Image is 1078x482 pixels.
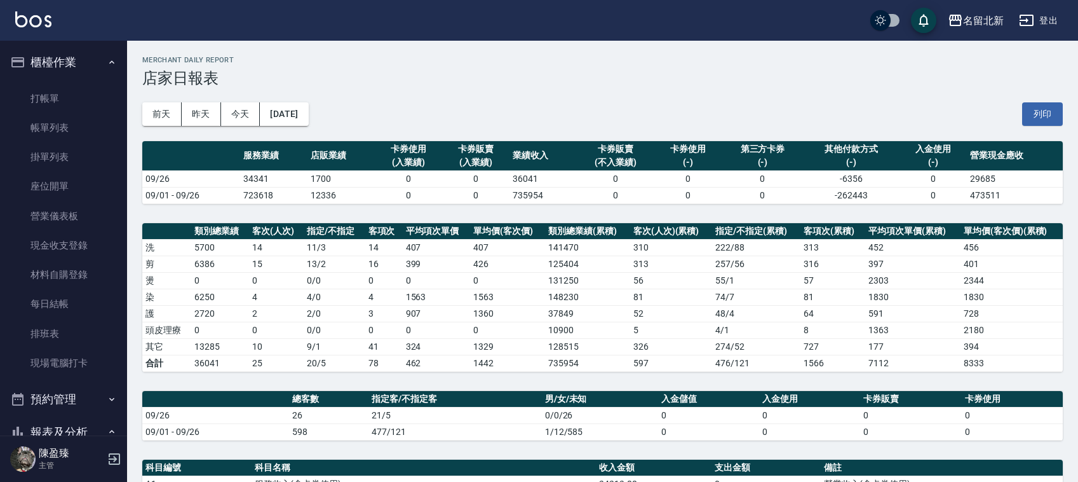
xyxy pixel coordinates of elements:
[142,423,289,440] td: 09/01 - 09/26
[967,141,1063,171] th: 營業現金應收
[182,102,221,126] button: 昨天
[142,256,191,272] td: 剪
[5,319,122,348] a: 排班表
[15,11,51,27] img: Logo
[5,416,122,449] button: 報表及分析
[654,187,722,203] td: 0
[800,272,865,289] td: 57
[304,289,365,305] td: 4 / 0
[39,460,104,471] p: 主管
[142,305,191,322] td: 護
[142,223,1063,372] table: a dense table
[903,142,964,156] div: 入金使用
[712,223,800,240] th: 指定/不指定(累積)
[365,338,403,355] td: 41
[365,223,403,240] th: 客項次
[509,141,577,171] th: 業績收入
[470,272,545,289] td: 0
[800,322,865,338] td: 8
[545,305,630,322] td: 37849
[365,322,403,338] td: 0
[630,338,712,355] td: 326
[191,223,249,240] th: 類別總業績
[960,289,1063,305] td: 1830
[960,322,1063,338] td: 2180
[365,305,403,322] td: 3
[865,338,960,355] td: 177
[5,383,122,416] button: 預約管理
[249,256,304,272] td: 15
[577,187,654,203] td: 0
[368,423,542,440] td: 477/121
[142,407,289,423] td: 09/26
[289,407,368,423] td: 26
[304,272,365,289] td: 0 / 0
[142,141,1063,204] table: a dense table
[403,355,471,371] td: 462
[711,460,821,476] th: 支出金額
[375,170,442,187] td: 0
[240,141,307,171] th: 服務業績
[545,272,630,289] td: 131250
[804,187,899,203] td: -262443
[807,142,896,156] div: 其他付款方式
[630,289,712,305] td: 81
[545,239,630,256] td: 141470
[865,256,960,272] td: 397
[860,391,961,408] th: 卡券販賣
[378,142,439,156] div: 卡券使用
[403,338,471,355] td: 324
[5,202,122,231] a: 營業儀表板
[722,187,804,203] td: 0
[5,84,122,113] a: 打帳單
[470,322,545,338] td: 0
[545,256,630,272] td: 125404
[142,272,191,289] td: 燙
[5,231,122,260] a: 現金收支登錄
[865,289,960,305] td: 1830
[470,256,545,272] td: 426
[142,338,191,355] td: 其它
[962,391,1063,408] th: 卡券使用
[365,272,403,289] td: 0
[142,289,191,305] td: 染
[249,305,304,322] td: 2
[142,239,191,256] td: 洗
[191,272,249,289] td: 0
[142,69,1063,87] h3: 店家日報表
[658,391,759,408] th: 入金儲值
[759,407,860,423] td: 0
[865,305,960,322] td: 591
[800,223,865,240] th: 客項次(累積)
[5,46,122,79] button: 櫃檯作業
[5,289,122,319] a: 每日結帳
[375,187,442,203] td: 0
[967,170,1063,187] td: 29685
[865,272,960,289] td: 2303
[630,272,712,289] td: 56
[403,256,471,272] td: 399
[365,256,403,272] td: 16
[960,355,1063,371] td: 8333
[289,391,368,408] th: 總客數
[191,239,249,256] td: 5700
[596,460,711,476] th: 收入金額
[821,460,1063,476] th: 備註
[545,338,630,355] td: 128515
[960,223,1063,240] th: 單均價(客次價)(累積)
[304,305,365,322] td: 2 / 0
[249,322,304,338] td: 0
[240,187,307,203] td: 723618
[142,102,182,126] button: 前天
[249,239,304,256] td: 14
[5,113,122,142] a: 帳單列表
[962,407,1063,423] td: 0
[403,272,471,289] td: 0
[899,170,967,187] td: 0
[403,322,471,338] td: 0
[442,187,509,203] td: 0
[960,256,1063,272] td: 401
[960,305,1063,322] td: 728
[142,170,240,187] td: 09/26
[260,102,308,126] button: [DATE]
